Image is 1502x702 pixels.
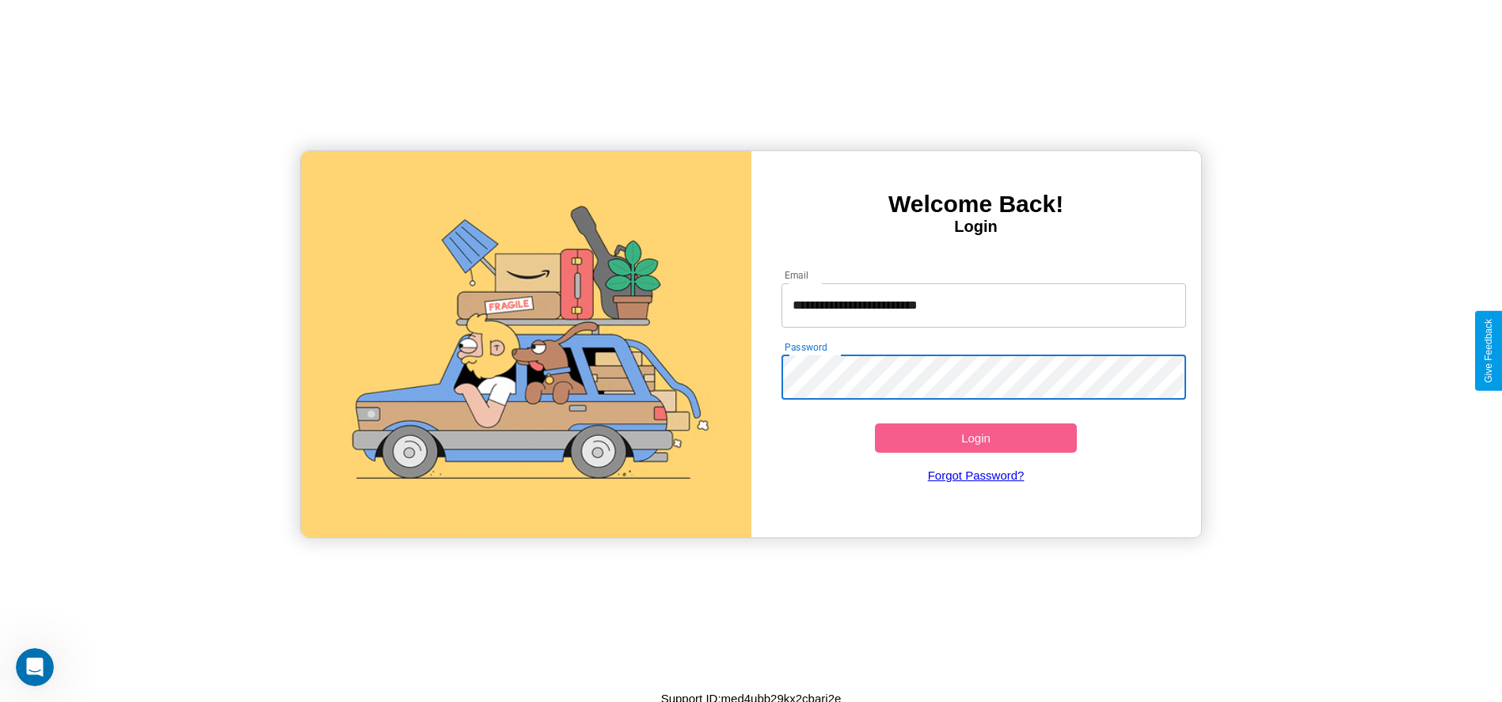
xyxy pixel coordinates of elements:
div: Give Feedback [1483,319,1494,383]
iframe: Intercom live chat [16,648,54,686]
a: Forgot Password? [774,453,1178,498]
img: gif [301,151,751,537]
h3: Welcome Back! [751,191,1201,218]
label: Password [785,340,827,354]
h4: Login [751,218,1201,236]
button: Login [875,423,1078,453]
label: Email [785,268,809,282]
